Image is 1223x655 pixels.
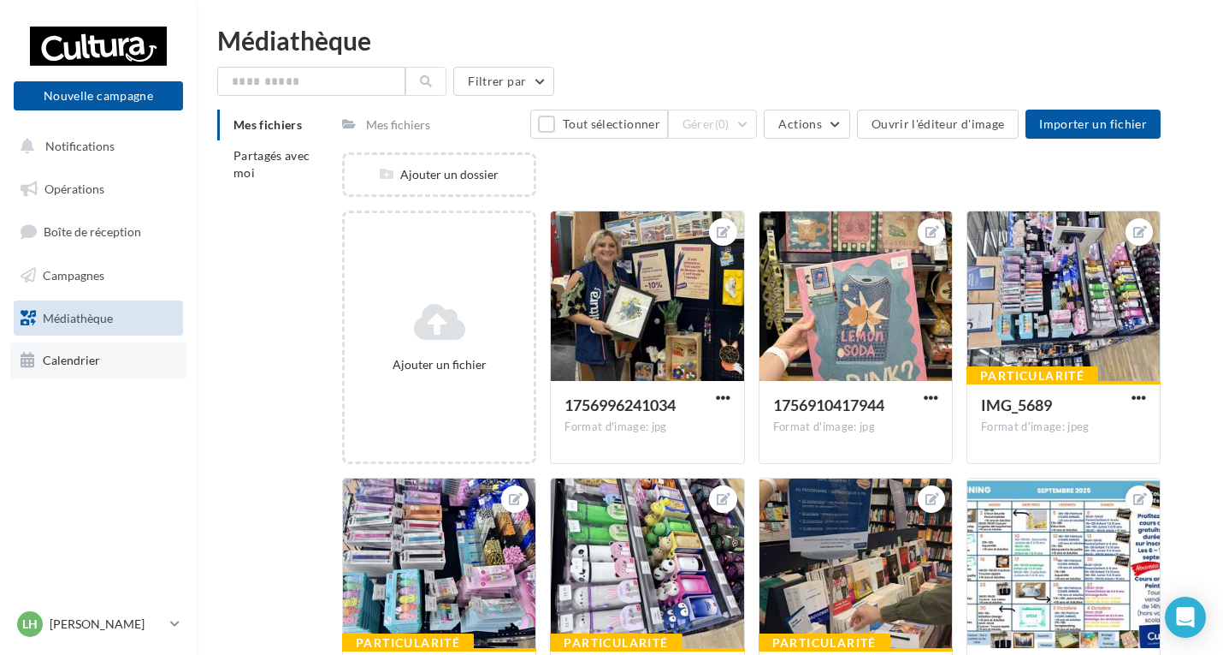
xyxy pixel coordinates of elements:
span: Notifications [45,139,115,153]
span: LH [22,616,38,633]
div: Médiathèque [217,27,1202,53]
a: Campagnes [10,258,186,294]
button: Importer un fichier [1025,110,1161,139]
div: Mes fichiers [366,116,430,134]
div: Open Intercom Messenger [1165,597,1206,638]
p: [PERSON_NAME] [50,616,163,633]
button: Gérer(0) [668,110,758,139]
a: Opérations [10,171,186,207]
a: Boîte de réception [10,213,186,250]
span: Calendrier [43,353,100,367]
button: Nouvelle campagne [14,81,183,110]
div: Format d'image: jpg [773,420,938,435]
a: Calendrier [10,342,186,378]
span: Actions [778,116,821,131]
a: LH [PERSON_NAME] [14,608,183,640]
div: Particularité [759,634,890,652]
span: Campagnes [43,268,104,283]
span: Importer un fichier [1039,116,1147,131]
span: Opérations [44,182,104,196]
button: Actions [764,110,849,139]
div: Format d'image: jpg [564,420,730,435]
span: 1756910417944 [773,396,884,414]
span: Partagés avec moi [233,148,310,180]
div: Particularité [550,634,682,652]
span: 1756996241034 [564,396,676,414]
div: Particularité [966,366,1098,385]
button: Filtrer par [453,67,554,96]
button: Notifications [10,128,180,164]
span: Boîte de réception [44,224,141,239]
span: IMG_5689 [981,396,1052,414]
span: Médiathèque [43,310,113,325]
span: Mes fichiers [233,117,302,132]
a: Médiathèque [10,301,186,336]
span: (0) [715,117,730,131]
div: Ajouter un fichier [352,356,527,373]
div: Particularité [342,634,474,652]
button: Tout sélectionner [530,110,667,139]
div: Ajouter un dossier [345,166,534,183]
button: Ouvrir l'éditeur d'image [857,110,1019,139]
div: Format d'image: jpeg [981,420,1146,435]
